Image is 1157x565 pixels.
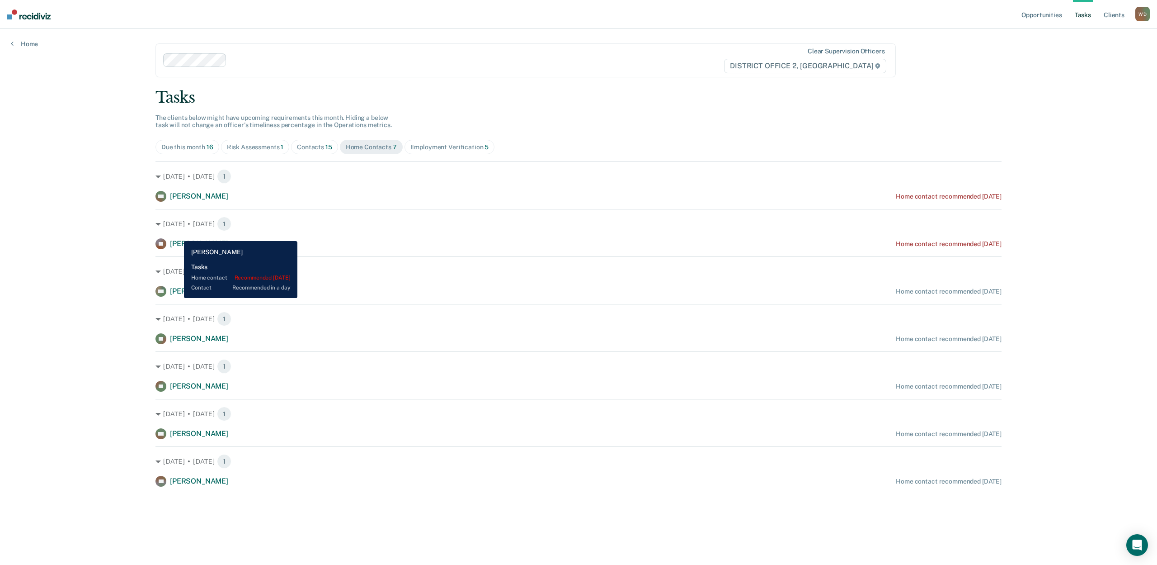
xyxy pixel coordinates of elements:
div: Due this month [161,143,213,151]
span: 1 [217,359,231,374]
div: [DATE] • [DATE] 1 [155,359,1002,374]
button: WD [1135,7,1150,21]
span: DISTRICT OFFICE 2, [GEOGRAPHIC_DATA] [724,59,886,73]
span: [PERSON_NAME] [170,334,228,343]
div: [DATE] • [DATE] 1 [155,264,1002,279]
span: [PERSON_NAME] [170,429,228,438]
span: 1 [217,217,231,231]
div: Clear supervision officers [808,47,884,55]
div: Contacts [297,143,332,151]
span: 1 [217,264,231,279]
span: [PERSON_NAME] [170,192,228,200]
a: Home [11,40,38,48]
div: Home contact recommended [DATE] [896,430,1002,438]
div: Home contact recommended [DATE] [896,335,1002,343]
span: 16 [207,143,213,151]
div: [DATE] • [DATE] 1 [155,407,1002,421]
span: 5 [484,143,489,151]
div: Tasks [155,88,1002,107]
div: Home contact recommended [DATE] [896,478,1002,485]
div: [DATE] • [DATE] 1 [155,169,1002,184]
div: W D [1135,7,1150,21]
img: Recidiviz [7,9,51,19]
div: [DATE] • [DATE] 1 [155,217,1002,231]
span: 1 [217,312,231,326]
div: Home contact recommended [DATE] [896,193,1002,200]
span: 1 [281,143,283,151]
div: [DATE] • [DATE] 1 [155,312,1002,326]
span: The clients below might have upcoming requirements this month. Hiding a below task will not chang... [155,114,392,129]
span: [PERSON_NAME] [170,477,228,485]
span: 15 [325,143,332,151]
div: Employment Verification [410,143,489,151]
div: Home contact recommended [DATE] [896,383,1002,390]
span: [PERSON_NAME] [170,239,228,248]
div: Home Contacts [346,143,397,151]
span: 1 [217,407,231,421]
span: 1 [217,454,231,469]
div: Home contact recommended [DATE] [896,240,1002,248]
span: [PERSON_NAME] [170,287,228,295]
div: Risk Assessments [227,143,284,151]
span: [PERSON_NAME] [170,382,228,390]
span: 7 [393,143,397,151]
div: [DATE] • [DATE] 1 [155,454,1002,469]
div: Open Intercom Messenger [1126,534,1148,556]
span: 1 [217,169,231,184]
div: Home contact recommended [DATE] [896,288,1002,295]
